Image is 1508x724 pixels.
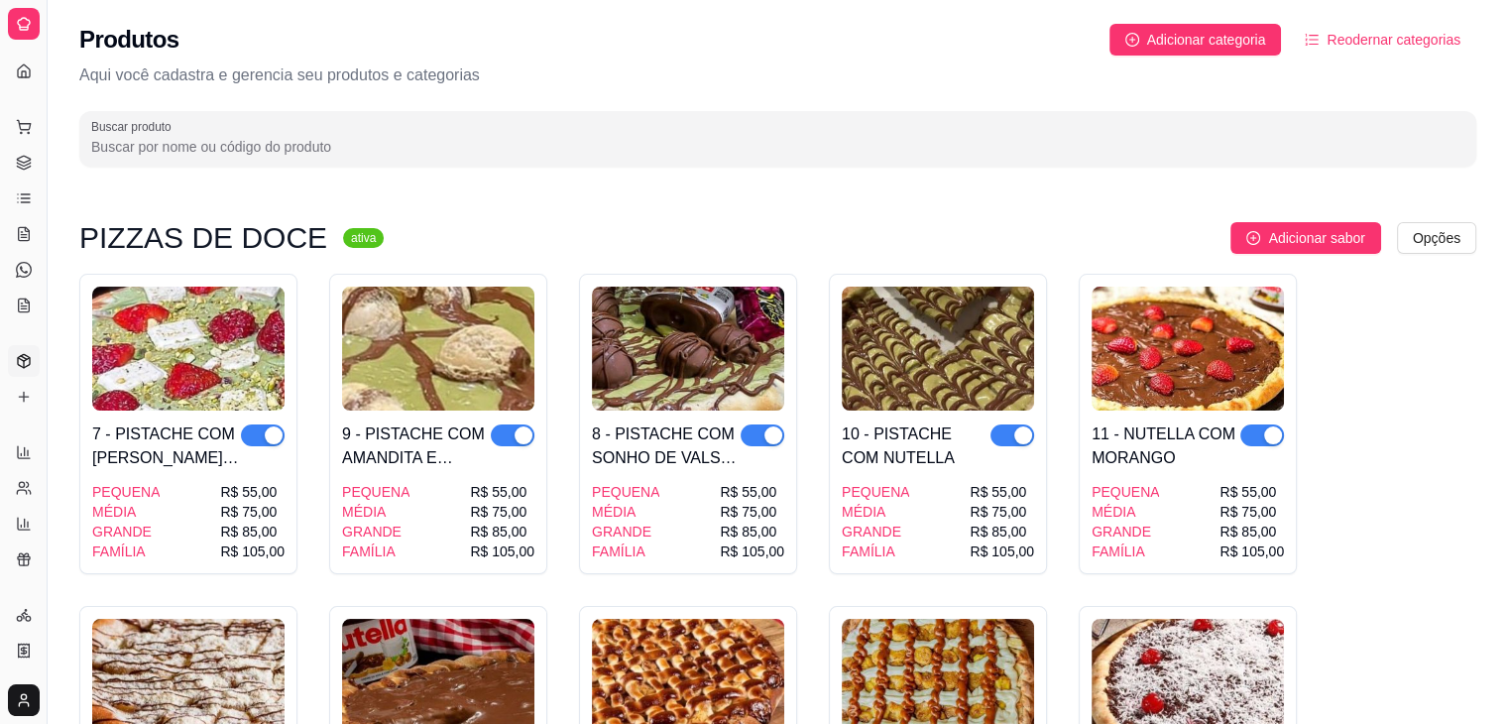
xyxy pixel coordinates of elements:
div: PEQUENA [342,482,409,502]
p: Aqui você cadastra e gerencia seu produtos e categorias [79,63,1476,87]
span: ordered-list [1305,33,1319,47]
div: MÉDIA [842,502,909,522]
span: plus-circle [1246,231,1260,245]
div: R$ 75,00 [970,502,1034,522]
div: GRANDE [1092,522,1159,542]
div: MÉDIA [1092,502,1159,522]
div: 11 - NUTELLA COM MORANGO [1092,422,1240,470]
div: GRANDE [342,522,409,542]
div: PEQUENA [592,482,659,502]
div: R$ 75,00 [720,502,784,522]
div: R$ 75,00 [220,502,285,522]
div: GRANDE [92,522,160,542]
div: R$ 85,00 [1219,522,1284,542]
div: R$ 105,00 [1219,542,1284,561]
div: R$ 85,00 [220,522,285,542]
h2: Produtos [79,24,179,56]
div: FAMÍLIA [842,542,909,561]
div: FAMÍLIA [342,542,409,561]
div: R$ 55,00 [720,482,784,502]
div: PEQUENA [92,482,160,502]
div: R$ 55,00 [220,482,285,502]
span: Opções [1413,227,1460,249]
div: R$ 105,00 [470,542,534,561]
div: FAMÍLIA [92,542,160,561]
div: R$ 85,00 [470,522,534,542]
div: PEQUENA [1092,482,1159,502]
div: 9 - PISTACHE COM AMANDITA E NUTELLA [342,422,491,470]
div: FAMÍLIA [1092,542,1159,561]
span: Reodernar categorias [1327,29,1460,51]
div: R$ 105,00 [970,542,1034,561]
div: MÉDIA [592,502,659,522]
div: GRANDE [592,522,659,542]
span: plus-circle [1125,33,1139,47]
img: product-image [92,287,285,411]
img: product-image [1092,287,1284,411]
div: R$ 75,00 [1219,502,1284,522]
input: Buscar produto [91,137,1464,157]
div: R$ 75,00 [470,502,534,522]
img: product-image [592,287,784,411]
button: Reodernar categorias [1289,24,1476,56]
div: MÉDIA [92,502,160,522]
div: 7 - PISTACHE COM [PERSON_NAME] E LAKA [92,422,241,470]
div: GRANDE [842,522,909,542]
div: PEQUENA [842,482,909,502]
div: MÉDIA [342,502,409,522]
button: Adicionar categoria [1109,24,1282,56]
sup: ativa [343,228,384,248]
div: R$ 105,00 [220,542,285,561]
img: product-image [342,287,534,411]
button: Adicionar sabor [1230,222,1380,254]
label: Buscar produto [91,118,178,135]
div: 10 - PISTACHE COM NUTELLA [842,422,990,470]
div: R$ 85,00 [970,522,1034,542]
span: Adicionar sabor [1268,227,1364,249]
div: R$ 85,00 [720,522,784,542]
div: 8 - PISTACHE COM SONHO DE VALSA E NUTELLA [592,422,741,470]
h3: PIZZAS DE DOCE [79,226,327,250]
div: R$ 55,00 [470,482,534,502]
img: product-image [842,287,1034,411]
div: R$ 105,00 [720,542,784,561]
span: Adicionar categoria [1147,29,1266,51]
button: Opções [1397,222,1476,254]
div: FAMÍLIA [592,542,659,561]
div: R$ 55,00 [970,482,1034,502]
div: R$ 55,00 [1219,482,1284,502]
